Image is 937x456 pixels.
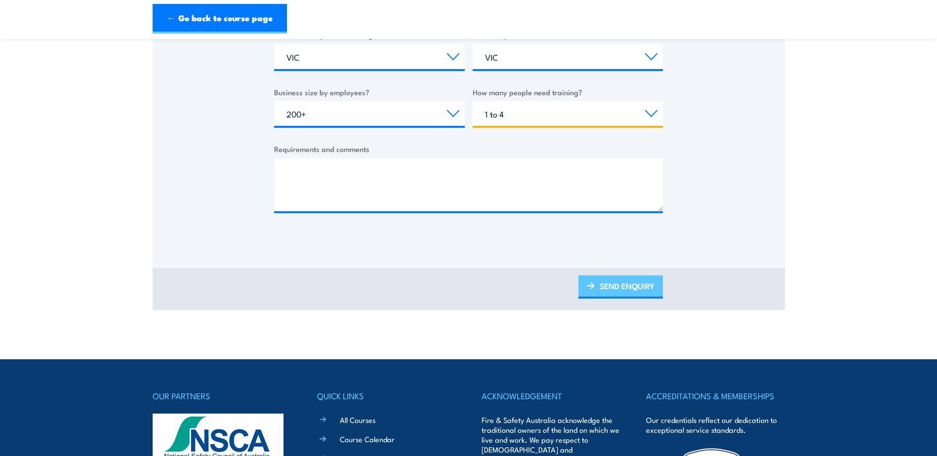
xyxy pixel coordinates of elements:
label: How many people need training? [473,86,663,98]
a: ← Go back to course page [153,4,287,34]
h4: QUICK LINKS [317,389,455,403]
h4: ACCREDITATIONS & MEMBERSHIPS [646,389,784,403]
label: Business size by employees? [274,86,465,98]
label: Requirements and comments [274,143,663,154]
p: Our credentials reflect our dedication to exceptional service standards. [646,415,784,435]
h4: ACKNOWLEDGEMENT [482,389,620,403]
a: SEND ENQUIRY [578,275,663,299]
h4: OUR PARTNERS [153,389,291,403]
a: Course Calendar [340,434,395,444]
a: All Courses [340,415,375,425]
